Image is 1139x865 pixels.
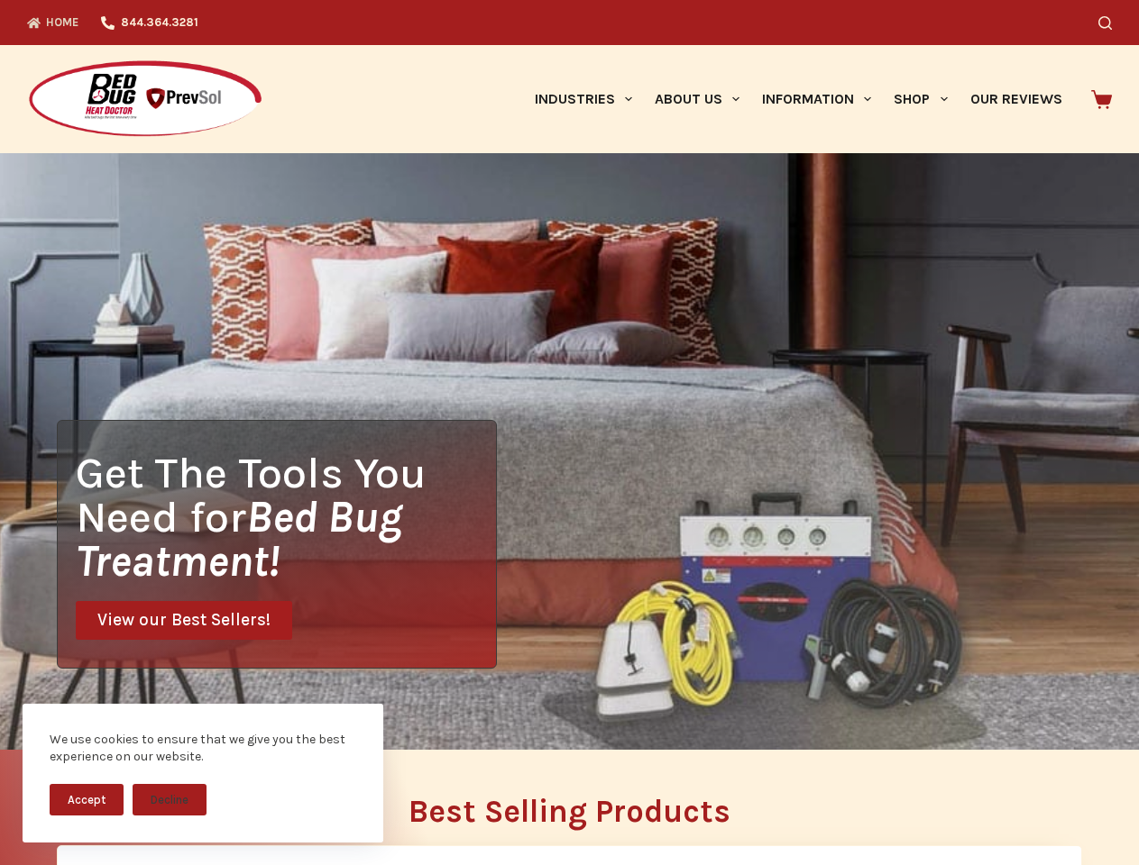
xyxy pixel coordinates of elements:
[14,7,69,61] button: Open LiveChat chat widget
[76,491,402,587] i: Bed Bug Treatment!
[643,45,750,153] a: About Us
[57,796,1082,827] h2: Best Selling Products
[50,731,356,766] div: We use cookies to ensure that we give you the best experience on our website.
[523,45,1073,153] nav: Primary
[76,451,496,583] h1: Get The Tools You Need for
[1098,16,1112,30] button: Search
[76,601,292,640] a: View our Best Sellers!
[133,784,207,815] button: Decline
[27,59,263,140] img: Prevsol/Bed Bug Heat Doctor
[523,45,643,153] a: Industries
[751,45,883,153] a: Information
[50,784,124,815] button: Accept
[97,612,271,629] span: View our Best Sellers!
[959,45,1073,153] a: Our Reviews
[883,45,959,153] a: Shop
